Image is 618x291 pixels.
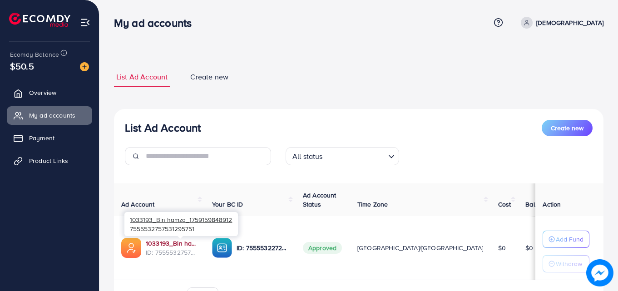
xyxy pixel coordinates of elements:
[116,72,168,82] span: List Ad Account
[80,62,89,71] img: image
[29,133,54,143] span: Payment
[357,200,388,209] span: Time Zone
[10,50,59,59] span: Ecomdy Balance
[498,243,506,252] span: $0
[9,13,70,27] img: logo
[357,243,484,252] span: [GEOGRAPHIC_DATA]/[GEOGRAPHIC_DATA]
[525,200,549,209] span: Balance
[303,191,336,209] span: Ad Account Status
[543,255,589,272] button: Withdraw
[303,242,342,254] span: Approved
[543,231,589,248] button: Add Fund
[114,16,199,30] h3: My ad accounts
[125,121,201,134] h3: List Ad Account
[556,234,583,245] p: Add Fund
[7,106,92,124] a: My ad accounts
[212,200,243,209] span: Your BC ID
[326,148,385,163] input: Search for option
[121,200,155,209] span: Ad Account
[80,17,90,28] img: menu
[29,156,68,165] span: Product Links
[124,212,238,236] div: 7555532757531295751
[190,72,228,82] span: Create new
[10,59,34,73] span: $50.5
[121,238,141,258] img: ic-ads-acc.e4c84228.svg
[517,17,603,29] a: [DEMOGRAPHIC_DATA]
[586,259,613,286] img: image
[212,238,232,258] img: ic-ba-acc.ded83a64.svg
[146,239,198,248] a: 1033193_Bin hamza_1759159848912
[7,129,92,147] a: Payment
[237,242,288,253] p: ID: 7555532272074784776
[525,243,533,252] span: $0
[130,215,232,224] span: 1033193_Bin hamza_1759159848912
[7,152,92,170] a: Product Links
[29,88,56,97] span: Overview
[291,150,325,163] span: All status
[286,147,399,165] div: Search for option
[29,111,75,120] span: My ad accounts
[7,84,92,102] a: Overview
[536,17,603,28] p: [DEMOGRAPHIC_DATA]
[543,200,561,209] span: Action
[498,200,511,209] span: Cost
[542,120,593,136] button: Create new
[556,258,582,269] p: Withdraw
[551,123,583,133] span: Create new
[146,248,198,257] span: ID: 7555532757531295751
